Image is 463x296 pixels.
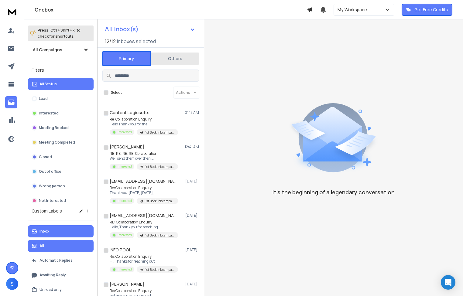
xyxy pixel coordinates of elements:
p: Interested [118,199,132,203]
button: All Status [28,78,94,90]
p: Press to check for shortcuts. [38,27,81,39]
div: Open Intercom Messenger [441,275,455,290]
p: It’s the beginning of a legendary conversation [273,188,395,196]
p: Inbox [39,229,50,234]
button: Awaiting Reply [28,269,94,281]
p: Not Interested [39,198,66,203]
h1: [PERSON_NAME] [110,144,144,150]
p: Interested [118,233,132,237]
p: Wrong person [39,184,65,189]
p: 1st Backlink campaign [145,267,174,272]
p: Re: Collaboration Enquiry [110,288,178,293]
h3: Inboxes selected [117,38,156,45]
span: Ctrl + Shift + k [50,27,75,34]
button: Automatic Replies [28,254,94,267]
button: Out of office [28,165,94,178]
h3: Filters [28,66,94,74]
h1: [PERSON_NAME] [110,281,144,287]
p: Get Free Credits [414,7,448,13]
p: Unread only [39,287,62,292]
p: Interested [118,164,132,169]
p: 01:13 AM [185,110,199,115]
button: Lead [28,93,94,105]
p: All Status [39,82,57,87]
span: 12 / 12 [105,38,116,45]
h3: Custom Labels [32,208,62,214]
p: [DATE] [185,179,199,184]
p: Re: Collaboration Enquiry [110,254,178,259]
button: All Campaigns [28,44,94,56]
h1: Onebox [35,6,307,13]
h1: Content Logicsofts [110,110,149,116]
p: Hi, Thanks for reaching out [110,259,178,264]
p: Re: Collaboration Enquiry [110,117,178,122]
p: Meeting Completed [39,140,75,145]
button: Closed [28,151,94,163]
p: Out of office [39,169,61,174]
button: Others [151,52,199,65]
p: 1st Backlink campaign [145,130,174,135]
p: Automatic Replies [39,258,73,263]
h1: [EMAIL_ADDRESS][DOMAIN_NAME] [110,213,177,219]
button: Not Interested [28,195,94,207]
p: RE: RE: RE: RE: Collaboration [110,151,178,156]
button: Unread only [28,284,94,296]
p: Closed [39,155,52,159]
p: 12:41 AM [185,145,199,149]
p: Meeting Booked [39,125,69,130]
p: [DATE] [185,282,199,287]
button: Get Free Credits [402,4,452,16]
p: Awaiting Reply [39,273,66,277]
button: Primary [102,51,151,66]
p: RE: Collaboration Enquiry [110,220,178,225]
p: 1st Backlink campaign [145,165,174,169]
p: 1st Backlink campaign [145,199,174,203]
label: Select [111,90,122,95]
button: Meeting Booked [28,122,94,134]
p: Thank you [DATE][DATE], [110,190,178,195]
h1: [EMAIL_ADDRESS][DOMAIN_NAME] [110,178,177,184]
button: All [28,240,94,252]
p: Interested [39,111,59,116]
p: [DATE] [185,213,199,218]
p: All [39,243,44,248]
button: Inbox [28,225,94,237]
p: 1st Backlink campaign [145,233,174,238]
h1: INFO POOL [110,247,131,253]
button: S [6,278,18,290]
img: logo [6,6,18,17]
button: Meeting Completed [28,136,94,148]
button: Interested [28,107,94,119]
button: All Inbox(s) [100,23,200,35]
p: Hello Thank you for the [110,122,178,127]
h1: All Campaigns [33,47,62,53]
p: Interested [118,130,132,134]
p: Well send them over then…. [110,156,178,161]
p: Re: Collaboration Enquiry [110,185,178,190]
p: Lead [39,96,48,101]
h1: All Inbox(s) [105,26,139,32]
p: My Workspace [338,7,369,13]
button: Wrong person [28,180,94,192]
p: Interested [118,267,132,272]
p: [DATE] [185,247,199,252]
p: Hello, Thank you for reaching [110,225,178,230]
